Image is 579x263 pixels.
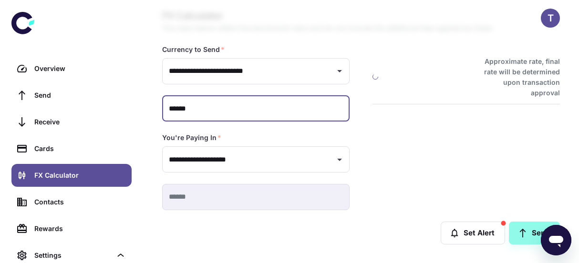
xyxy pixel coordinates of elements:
label: Currency to Send [162,45,225,54]
button: Open [333,153,346,166]
div: Contacts [34,197,126,207]
a: Rewards [11,217,132,240]
div: Rewards [34,223,126,234]
h6: Approximate rate, final rate will be determined upon transaction approval [476,56,560,98]
a: Contacts [11,191,132,213]
div: Receive [34,117,126,127]
iframe: Button to launch messaging window [541,225,571,255]
a: Send [11,84,132,107]
button: T [541,9,560,28]
a: FX Calculator [11,164,132,187]
div: FX Calculator [34,170,126,181]
a: Overview [11,57,132,80]
div: Send [34,90,126,101]
label: You're Paying In [162,133,221,142]
button: Open [333,64,346,78]
div: Overview [34,63,126,74]
div: Cards [34,143,126,154]
div: Settings [34,250,112,261]
a: Cards [11,137,132,160]
a: Send [509,222,560,244]
a: Receive [11,111,132,133]
button: Set Alert [441,222,505,244]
